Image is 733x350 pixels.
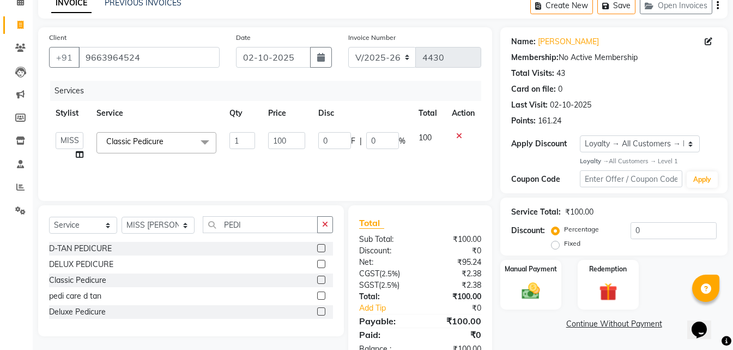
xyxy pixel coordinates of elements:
[223,101,262,126] th: Qty
[511,115,536,127] div: Points:
[420,268,489,280] div: ₹2.38
[203,216,317,233] input: Search or Scan
[78,47,220,68] input: Search by Name/Mobile/Email/Code
[106,137,163,146] span: Classic Pedicure
[262,101,312,126] th: Price
[511,206,561,218] div: Service Total:
[432,302,489,314] div: ₹0
[351,302,432,314] a: Add Tip
[163,137,168,146] a: x
[49,306,106,318] div: Deluxe Pedicure
[49,259,113,270] div: DELUX PEDICURE
[351,268,420,280] div: ( )
[49,33,66,43] label: Client
[538,36,599,48] a: [PERSON_NAME]
[502,318,725,330] a: Continue Without Payment
[420,245,489,257] div: ₹0
[511,68,554,79] div: Total Visits:
[236,33,251,43] label: Date
[516,281,546,301] img: _cash.svg
[420,257,489,268] div: ₹95.24
[90,101,223,126] th: Service
[348,33,396,43] label: Invoice Number
[360,135,362,147] span: |
[558,84,562,95] div: 0
[49,101,90,126] th: Stylist
[580,157,717,166] div: All Customers → Level 1
[511,36,536,48] div: Name:
[420,280,489,291] div: ₹2.38
[351,135,355,147] span: F
[580,170,682,187] input: Enter Offer / Coupon Code
[351,291,420,302] div: Total:
[359,269,379,278] span: CGST
[593,281,623,303] img: _gift.svg
[420,234,489,245] div: ₹100.00
[445,101,481,126] th: Action
[565,206,593,218] div: ₹100.00
[556,68,565,79] div: 43
[420,328,489,341] div: ₹0
[49,47,80,68] button: +91
[351,280,420,291] div: ( )
[50,81,489,101] div: Services
[359,217,384,229] span: Total
[420,291,489,302] div: ₹100.00
[511,52,717,63] div: No Active Membership
[505,264,557,274] label: Manual Payment
[511,174,580,185] div: Coupon Code
[687,171,718,188] button: Apply
[49,290,101,302] div: pedi care d tan
[419,133,432,143] span: 100
[538,115,561,127] div: 161.24
[564,239,580,248] label: Fixed
[511,225,545,236] div: Discount:
[359,280,379,290] span: SGST
[580,157,609,165] strong: Loyalty →
[351,234,420,245] div: Sub Total:
[511,99,548,111] div: Last Visit:
[420,315,489,328] div: ₹100.00
[412,101,445,126] th: Total
[687,306,722,339] iframe: chat widget
[351,257,420,268] div: Net:
[589,264,627,274] label: Redemption
[399,135,405,147] span: %
[511,52,559,63] div: Membership:
[49,275,106,286] div: Classic Pedicure
[351,315,420,328] div: Payable:
[564,224,599,234] label: Percentage
[550,99,591,111] div: 02-10-2025
[351,328,420,341] div: Paid:
[351,245,420,257] div: Discount:
[511,138,580,150] div: Apply Discount
[312,101,412,126] th: Disc
[49,243,112,254] div: D-TAN PEDICURE
[511,84,556,95] div: Card on file:
[381,269,398,278] span: 2.5%
[381,281,397,289] span: 2.5%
